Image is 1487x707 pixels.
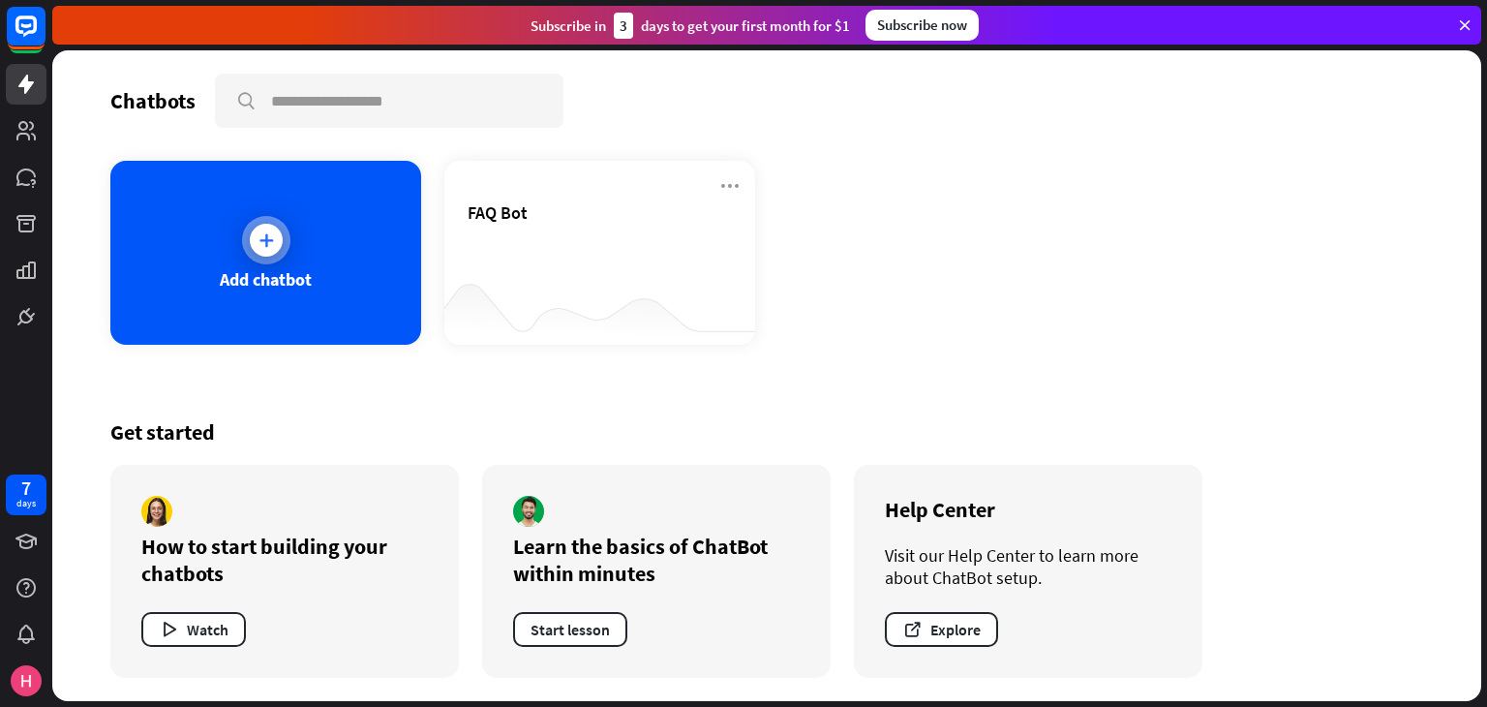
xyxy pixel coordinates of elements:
div: Help Center [885,496,1171,523]
div: days [16,497,36,510]
div: Add chatbot [220,268,312,291]
div: Visit our Help Center to learn more about ChatBot setup. [885,544,1171,589]
span: FAQ Bot [468,201,528,224]
img: author [141,496,172,527]
div: How to start building your chatbots [141,533,428,587]
div: 7 [21,479,31,497]
div: Get started [110,418,1423,446]
button: Open LiveChat chat widget [15,8,74,66]
div: Learn the basics of ChatBot within minutes [513,533,800,587]
a: 7 days [6,475,46,515]
button: Explore [885,612,998,647]
div: 3 [614,13,633,39]
button: Start lesson [513,612,627,647]
div: Subscribe in days to get your first month for $1 [531,13,850,39]
div: Subscribe now [865,10,979,41]
div: Chatbots [110,87,196,114]
img: author [513,496,544,527]
button: Watch [141,612,246,647]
